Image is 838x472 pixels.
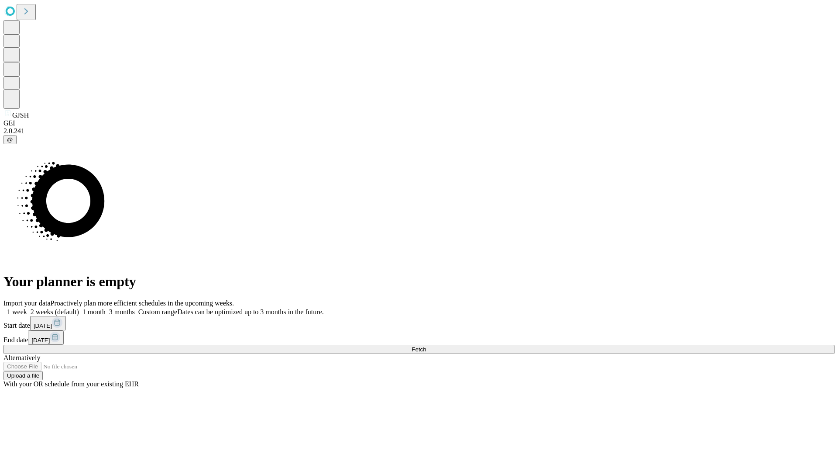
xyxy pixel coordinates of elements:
div: 2.0.241 [3,127,835,135]
button: [DATE] [28,330,64,345]
span: [DATE] [34,323,52,329]
button: [DATE] [30,316,66,330]
button: Upload a file [3,371,43,380]
span: GJSH [12,111,29,119]
span: Dates can be optimized up to 3 months in the future. [177,308,323,316]
span: Custom range [138,308,177,316]
span: 1 month [82,308,106,316]
span: 3 months [109,308,135,316]
span: With your OR schedule from your existing EHR [3,380,139,388]
span: @ [7,136,13,143]
div: End date [3,330,835,345]
span: Alternatively [3,354,40,361]
button: Fetch [3,345,835,354]
span: Proactively plan more efficient schedules in the upcoming weeks. [51,299,234,307]
span: 2 weeks (default) [31,308,79,316]
span: [DATE] [31,337,50,344]
span: 1 week [7,308,27,316]
h1: Your planner is empty [3,274,835,290]
span: Fetch [412,346,426,353]
div: Start date [3,316,835,330]
button: @ [3,135,17,144]
div: GEI [3,119,835,127]
span: Import your data [3,299,51,307]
